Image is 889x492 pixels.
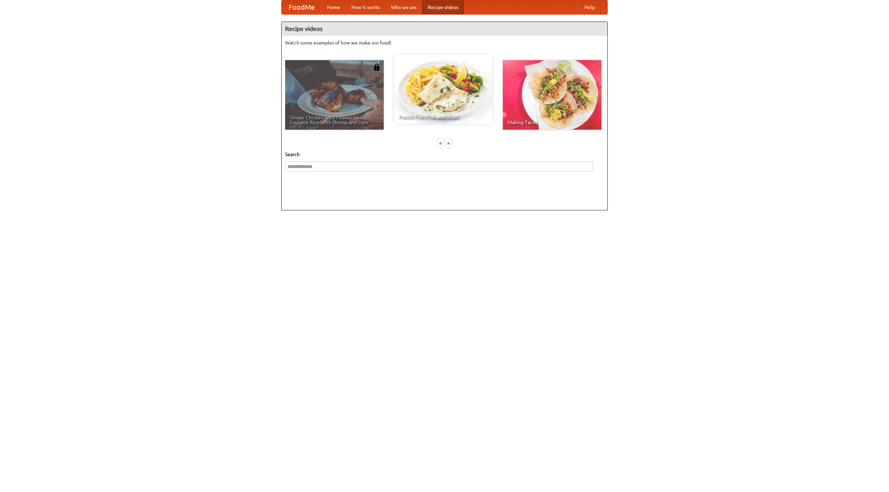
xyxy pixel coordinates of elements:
div: » [446,139,452,147]
a: How it works [346,0,385,14]
a: Recipe videos [422,0,464,14]
p: Watch some examples of how we make our food! [285,39,604,46]
a: Help [579,0,600,14]
a: FoodMe [282,0,322,14]
span: French Fries Fish and Chips [399,114,488,119]
a: Who we are [385,0,422,14]
h5: Search [285,151,604,158]
img: 483408.png [373,64,380,71]
a: Making Tacos [503,60,601,130]
div: « [437,139,443,147]
a: French Fries Fish and Chips [394,55,492,124]
a: Home [322,0,346,14]
h4: Recipe videos [282,22,607,36]
span: Making Tacos [508,120,597,125]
